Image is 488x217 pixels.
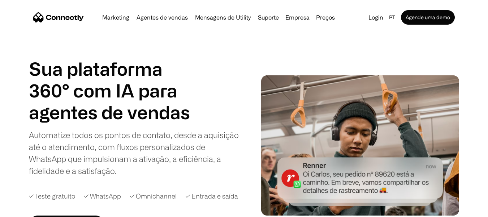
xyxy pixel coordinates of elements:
[389,12,395,22] div: pt
[185,191,238,201] div: ✓ Entrada e saída
[29,129,241,177] div: Automatize todos os pontos de contato, desde a aquisição até o atendimento, com fluxos personaliz...
[283,12,312,22] div: Empresa
[255,14,282,20] a: Suporte
[14,204,43,214] ul: Language list
[33,12,84,23] a: home
[29,191,75,201] div: ✓ Teste gratuito
[285,12,310,22] div: Empresa
[313,14,338,20] a: Preços
[29,101,195,123] h1: agentes de vendas
[401,10,455,25] a: Agende uma demo
[134,14,191,20] a: Agentes de vendas
[99,14,132,20] a: Marketing
[386,12,400,22] div: pt
[84,191,121,201] div: ✓ WhatsApp
[130,191,177,201] div: ✓ Omnichannel
[192,14,254,20] a: Mensagens de Utility
[7,204,43,214] aside: Language selected: Português (Brasil)
[366,12,386,22] a: Login
[29,101,195,123] div: carousel
[29,58,195,101] h1: Sua plataforma 360° com IA para
[29,101,195,123] div: 1 of 4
